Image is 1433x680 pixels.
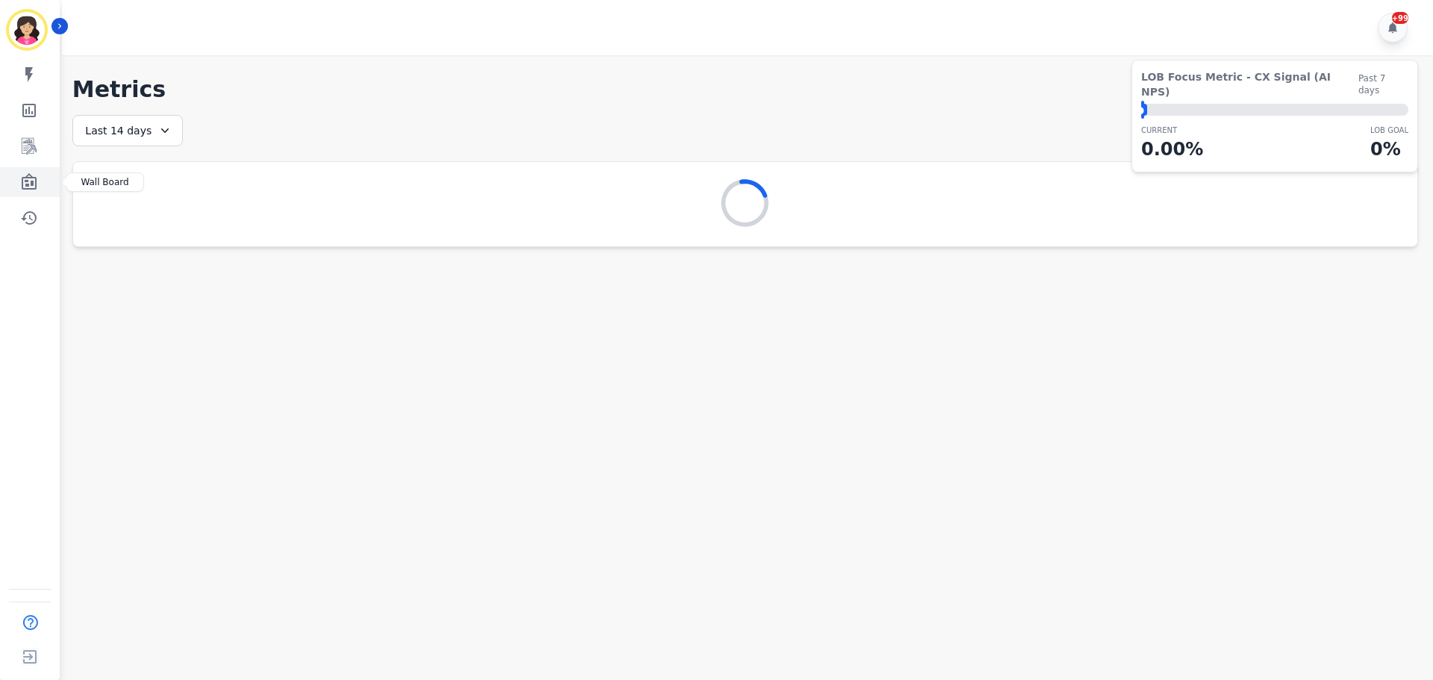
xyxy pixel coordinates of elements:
[72,115,183,146] div: Last 14 days
[1141,125,1203,136] p: CURRENT
[1392,12,1408,24] div: +99
[1141,104,1147,116] div: ⬤
[9,12,45,48] img: Bordered avatar
[1370,125,1408,136] p: LOB Goal
[1358,72,1408,96] span: Past 7 days
[1370,136,1408,163] p: 0 %
[72,76,1418,103] h1: Metrics
[1141,136,1203,163] p: 0.00 %
[1141,69,1358,99] span: LOB Focus Metric - CX Signal (AI NPS)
